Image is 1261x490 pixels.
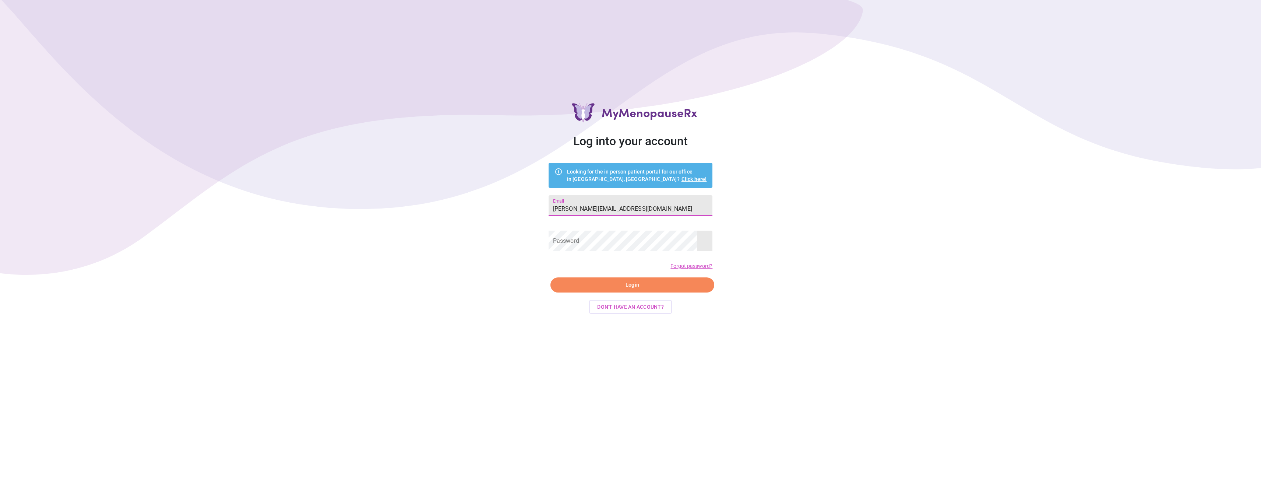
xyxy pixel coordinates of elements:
[681,176,707,182] a: Click here!
[565,94,602,131] img: MyMenopauseRx Logo
[587,303,674,310] a: Don't have an account?
[549,98,712,131] h3: MyMenopauseRx
[550,277,715,293] button: Login
[670,262,712,270] a: Forgot password?
[549,134,713,148] h3: Log into your account
[559,280,706,290] span: Login
[597,302,664,312] span: Don't have an account?
[567,165,707,186] div: Looking for the in person patient portal for our office in [GEOGRAPHIC_DATA], [GEOGRAPHIC_DATA]?
[589,300,672,314] button: Don't have an account?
